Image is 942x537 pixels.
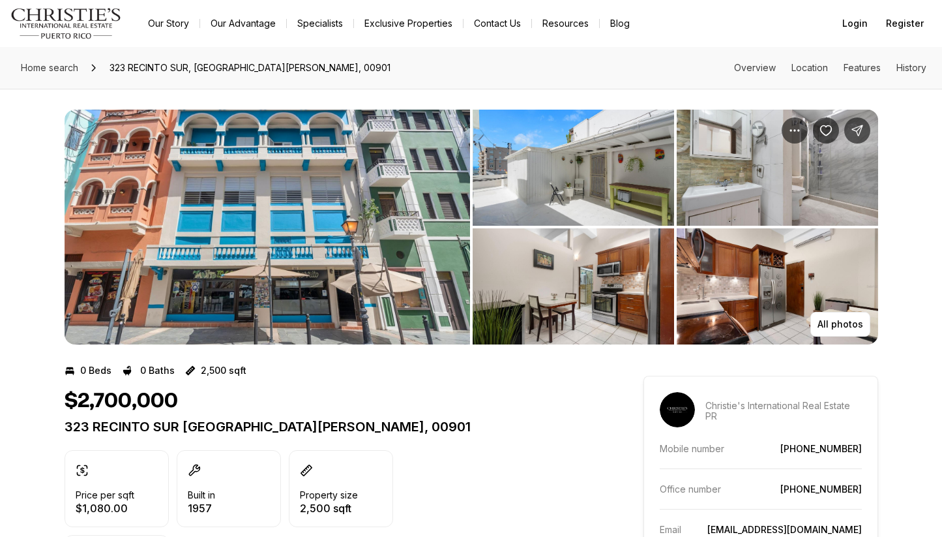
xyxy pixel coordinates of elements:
p: 2,500 sqft [201,365,246,376]
nav: Page section menu [734,63,926,73]
li: 2 of 10 [473,110,878,345]
div: Listing Photos [65,110,878,345]
span: 323 RECINTO SUR, [GEOGRAPHIC_DATA][PERSON_NAME], 00901 [104,57,396,78]
p: 0 Beds [80,365,111,376]
a: Blog [600,14,640,33]
p: Christie's International Real Estate PR [705,401,862,422]
a: Exclusive Properties [354,14,463,33]
a: [EMAIL_ADDRESS][DOMAIN_NAME] [707,524,862,535]
span: Home search [21,62,78,73]
span: Register [886,18,924,29]
a: [PHONE_NUMBER] [780,483,862,495]
p: Built in [188,490,215,500]
p: Mobile number [660,443,724,454]
h1: $2,700,000 [65,389,178,414]
button: All photos [810,312,870,337]
p: Office number [660,483,721,495]
p: 323 RECINTO SUR [GEOGRAPHIC_DATA][PERSON_NAME], 00901 [65,419,596,435]
a: Skip to: Overview [734,62,776,73]
p: Email [660,524,681,535]
a: Our Advantage [200,14,286,33]
button: Contact Us [464,14,531,33]
p: Property size [300,490,358,500]
li: 1 of 10 [65,110,470,345]
a: [PHONE_NUMBER] [780,443,862,454]
button: Register [878,10,932,37]
button: View image gallery [677,110,878,226]
p: All photos [817,319,863,330]
button: Property options [782,117,808,144]
p: 2,500 sqft [300,503,358,514]
a: Home search [16,57,83,78]
a: Skip to: Location [791,62,828,73]
p: $1,080.00 [76,503,134,514]
button: View image gallery [473,228,674,345]
a: Our Story [138,14,199,33]
p: Price per sqft [76,490,134,500]
a: Resources [532,14,599,33]
a: Skip to: Features [844,62,881,73]
button: View image gallery [65,110,470,345]
a: Specialists [287,14,353,33]
button: View image gallery [677,228,878,345]
p: 1957 [188,503,215,514]
img: logo [10,8,122,39]
button: Save Property: 323 RECINTO SUR [813,117,839,144]
span: Login [842,18,868,29]
p: 0 Baths [140,365,175,376]
button: View image gallery [473,110,674,226]
a: Skip to: History [896,62,926,73]
button: Share Property: 323 RECINTO SUR [844,117,870,144]
button: Login [834,10,876,37]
